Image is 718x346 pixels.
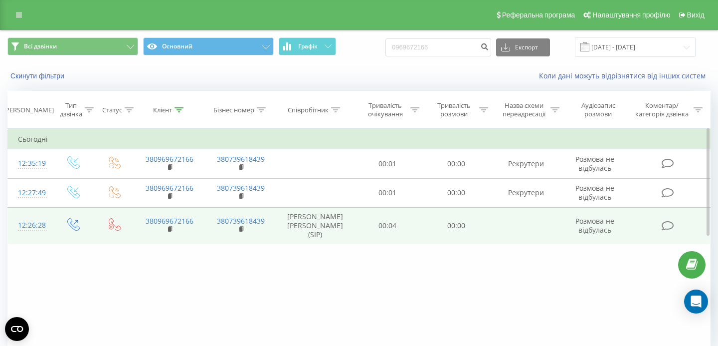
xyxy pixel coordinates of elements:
[18,216,42,235] div: 12:26:28
[502,11,575,19] span: Реферальна програма
[153,106,172,114] div: Клієнт
[102,106,122,114] div: Статус
[146,216,193,226] a: 380969672166
[422,149,491,178] td: 00:00
[217,216,265,226] a: 380739618439
[575,216,614,235] span: Розмова не відбулась
[217,154,265,164] a: 380739618439
[354,178,422,207] td: 00:01
[213,106,254,114] div: Бізнес номер
[354,207,422,244] td: 00:04
[539,71,711,80] a: Коли дані можуть відрізнятися вiд інших систем
[687,11,705,19] span: Вихід
[288,106,329,114] div: Співробітник
[7,71,69,80] button: Скинути фільтри
[633,101,691,118] div: Коментар/категорія дзвінка
[385,38,491,56] input: Пошук за номером
[575,154,614,173] span: Розмова не відбулась
[500,101,548,118] div: Назва схеми переадресації
[217,183,265,193] a: 380739618439
[571,101,625,118] div: Аудіозапис розмови
[422,178,491,207] td: 00:00
[5,317,29,341] button: Open CMP widget
[431,101,477,118] div: Тривалість розмови
[18,183,42,203] div: 12:27:49
[298,43,318,50] span: Графік
[279,37,336,55] button: Графік
[146,154,193,164] a: 380969672166
[575,183,614,202] span: Розмова не відбулась
[8,129,711,149] td: Сьогодні
[592,11,670,19] span: Налаштування профілю
[684,290,708,314] div: Open Intercom Messenger
[18,154,42,173] div: 12:35:19
[422,207,491,244] td: 00:00
[491,149,562,178] td: Рекрутери
[277,207,354,244] td: [PERSON_NAME] [PERSON_NAME] (SIP)
[496,38,550,56] button: Експорт
[354,149,422,178] td: 00:01
[24,42,57,50] span: Всі дзвінки
[146,183,193,193] a: 380969672166
[7,37,138,55] button: Всі дзвінки
[3,106,54,114] div: [PERSON_NAME]
[143,37,274,55] button: Основний
[60,101,82,118] div: Тип дзвінка
[491,178,562,207] td: Рекрутери
[362,101,408,118] div: Тривалість очікування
